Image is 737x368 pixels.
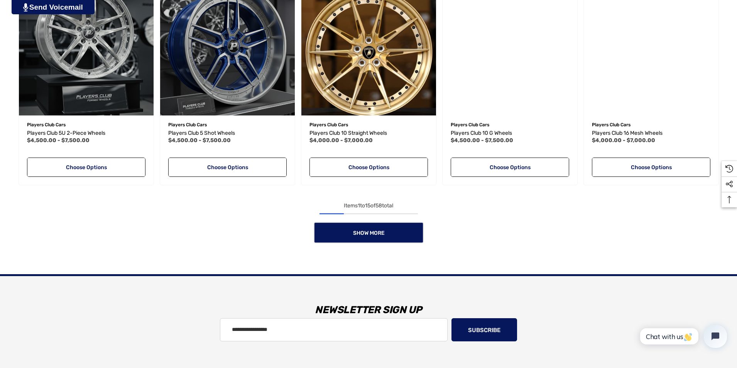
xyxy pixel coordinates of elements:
[358,202,360,209] span: 1
[722,196,737,204] svg: Top
[27,130,105,136] span: Players Club 5U 2-Piece Wheels
[27,137,90,144] span: $4,500.00 - $7,500.00
[451,318,517,341] button: Subscribe
[451,158,569,177] a: Choose Options
[309,137,373,144] span: $4,000.00 - $7,000.00
[309,120,428,130] p: Players Club Cars
[100,298,637,322] h3: Newsletter Sign Up
[375,202,382,209] span: 58
[592,120,710,130] p: Players Club Cars
[168,158,287,177] a: Choose Options
[168,129,287,138] a: Players Club 5 Shot Wheels,Price range from $4,500.00 to $7,500.00
[15,201,722,210] div: Items to of total
[592,137,655,144] span: $4,000.00 - $7,000.00
[314,222,424,243] a: Show More
[365,202,370,209] span: 15
[725,165,733,173] svg: Recently Viewed
[309,158,428,177] a: Choose Options
[168,130,235,136] span: Players Club 5 Shot Wheels
[592,158,710,177] a: Choose Options
[592,129,710,138] a: Players Club 16 Mesh Wheels,Price range from $4,000.00 to $7,000.00
[451,129,569,138] a: Players Club 10 G Wheels,Price range from $4,500.00 to $7,500.00
[15,201,722,243] nav: pagination
[353,230,384,236] span: Show More
[309,130,387,136] span: Players Club 10 Straight Wheels
[309,129,428,138] a: Players Club 10 Straight Wheels,Price range from $4,000.00 to $7,000.00
[168,120,287,130] p: Players Club Cars
[632,318,734,354] iframe: Tidio Chat
[168,137,231,144] span: $4,500.00 - $7,500.00
[451,120,569,130] p: Players Club Cars
[27,158,145,177] a: Choose Options
[451,137,513,144] span: $4,500.00 - $7,500.00
[725,180,733,188] svg: Social Media
[592,130,663,136] span: Players Club 16 Mesh Wheels
[27,129,145,138] a: Players Club 5U 2-Piece Wheels,Price range from $4,500.00 to $7,500.00
[27,120,145,130] p: Players Club Cars
[451,130,512,136] span: Players Club 10 G Wheels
